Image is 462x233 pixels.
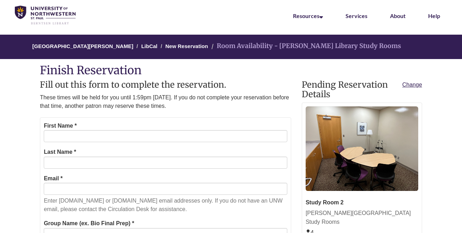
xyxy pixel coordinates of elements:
[32,43,133,49] a: [GEOGRAPHIC_DATA][PERSON_NAME]
[44,219,134,228] label: Group Name (ex. Bio Final Prep) *
[402,80,422,89] a: Change
[40,64,422,77] h1: Finish Reservation
[40,35,422,59] nav: Breadcrumb
[44,174,62,183] label: Email *
[44,197,287,214] p: Enter [DOMAIN_NAME] or [DOMAIN_NAME] email addresses only. If you do not have an UNW email, pleas...
[302,80,422,99] h2: Pending Reservation Details
[44,121,77,130] label: First Name *
[390,12,406,19] a: About
[44,147,76,157] label: Last Name *
[40,93,291,110] p: These times will be held for you until 1:59pm [DATE]. If you do not complete your reservation bef...
[306,198,418,207] div: Study Room 2
[40,80,291,89] h2: Fill out this form to complete the reservation.
[306,106,418,191] img: Study Room 2
[15,6,76,25] img: UNWSP Library Logo
[166,43,208,49] a: New Reservation
[428,12,440,19] a: Help
[346,12,367,19] a: Services
[141,43,157,49] a: LibCal
[306,209,418,227] div: [PERSON_NAME][GEOGRAPHIC_DATA] Study Rooms
[293,12,323,19] a: Resources
[210,41,401,51] li: Room Availability - [PERSON_NAME] Library Study Rooms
